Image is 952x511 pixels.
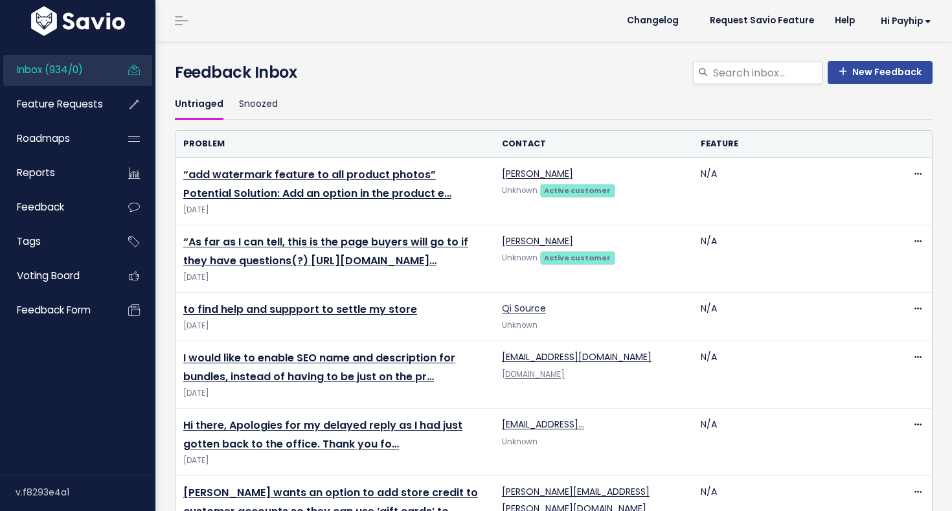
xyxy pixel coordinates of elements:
span: [DATE] [183,454,486,468]
td: N/A [693,293,892,341]
a: Feedback form [3,295,108,325]
a: Feature Requests [3,89,108,119]
a: Inbox (934/0) [3,55,108,85]
a: Hi there, Apologies for my delayed reply as I had just gotten back to the office. Thank you fo… [183,418,462,451]
td: N/A [693,225,892,293]
a: “As far as I can tell, this is the page buyers will go to if they have questions(?) [URL][DOMAIN_... [183,234,468,268]
a: Help [824,11,865,30]
a: to find help and suppport to settle my store [183,302,417,317]
a: Hi Payhip [865,11,942,31]
td: N/A [693,341,892,409]
a: Request Savio Feature [699,11,824,30]
span: Feature Requests [17,97,103,111]
input: Search inbox... [712,61,822,84]
strong: Active customer [544,185,611,196]
a: Snoozed [239,89,278,120]
img: logo-white.9d6f32f41409.svg [28,6,128,36]
span: Unknown [502,185,538,196]
span: Roadmaps [17,131,70,145]
a: [PERSON_NAME] [502,234,573,247]
a: [PERSON_NAME] [502,167,573,180]
span: [DATE] [183,319,486,333]
span: Changelog [627,16,679,25]
a: [EMAIL_ADDRESS][DOMAIN_NAME] [502,350,652,363]
a: Reports [3,158,108,188]
a: [EMAIL_ADDRESS]… [502,418,584,431]
span: [DATE] [183,387,486,400]
span: Feedback [17,200,64,214]
span: Tags [17,234,41,248]
a: Feedback [3,192,108,222]
span: Unknown [502,253,538,263]
span: [DATE] [183,271,486,284]
span: Hi Payhip [881,16,931,26]
a: Active customer [540,183,615,196]
span: Unknown [502,437,538,447]
a: New Feedback [828,61,933,84]
td: N/A [693,158,892,225]
a: Qi Source [502,302,546,315]
a: Tags [3,227,108,256]
a: Voting Board [3,261,108,291]
a: I would like to enable SEO name and description for bundles, instead of having to be just on the pr… [183,350,455,384]
a: [DOMAIN_NAME] [502,369,565,380]
div: v.f8293e4a1 [16,475,155,509]
span: Voting Board [17,269,80,282]
a: Roadmaps [3,124,108,153]
strong: Active customer [544,253,611,263]
span: [DATE] [183,203,486,217]
a: Untriaged [175,89,223,120]
span: Feedback form [17,303,91,317]
a: Active customer [540,251,615,264]
span: Reports [17,166,55,179]
th: Contact [494,131,693,157]
td: N/A [693,409,892,476]
span: Unknown [502,320,538,330]
a: “add watermark feature to all product photos” Potential Solution: Add an option in the product e… [183,167,451,201]
span: Inbox (934/0) [17,63,83,76]
ul: Filter feature requests [175,89,933,120]
h4: Feedback Inbox [175,61,933,84]
th: Feature [693,131,892,157]
th: Problem [176,131,494,157]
